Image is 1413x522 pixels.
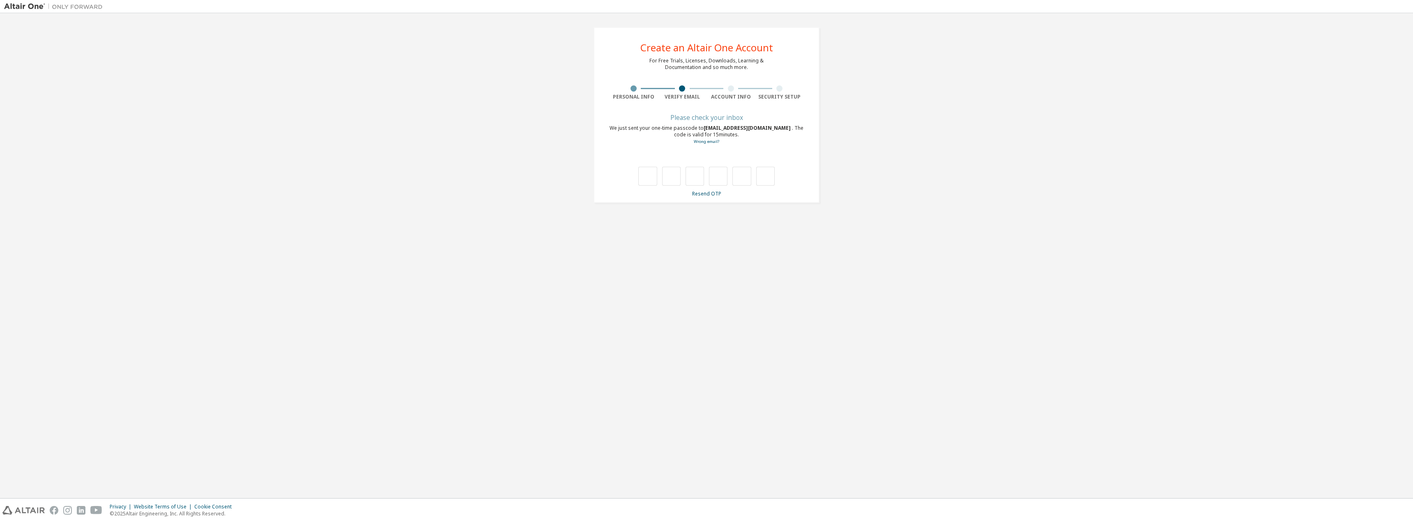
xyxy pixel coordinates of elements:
span: [EMAIL_ADDRESS][DOMAIN_NAME] [704,124,792,131]
div: We just sent your one-time passcode to . The code is valid for 15 minutes. [609,125,804,145]
div: Cookie Consent [194,504,237,510]
div: Privacy [110,504,134,510]
img: instagram.svg [63,506,72,515]
div: Security Setup [755,94,804,100]
img: facebook.svg [50,506,58,515]
div: For Free Trials, Licenses, Downloads, Learning & Documentation and so much more. [649,57,764,71]
a: Go back to the registration form [694,139,719,144]
p: © 2025 Altair Engineering, Inc. All Rights Reserved. [110,510,237,517]
div: Website Terms of Use [134,504,194,510]
img: altair_logo.svg [2,506,45,515]
div: Account Info [706,94,755,100]
div: Personal Info [609,94,658,100]
img: Altair One [4,2,107,11]
img: youtube.svg [90,506,102,515]
img: linkedin.svg [77,506,85,515]
div: Verify Email [658,94,707,100]
div: Create an Altair One Account [640,43,773,53]
a: Resend OTP [692,190,721,197]
div: Please check your inbox [609,115,804,120]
